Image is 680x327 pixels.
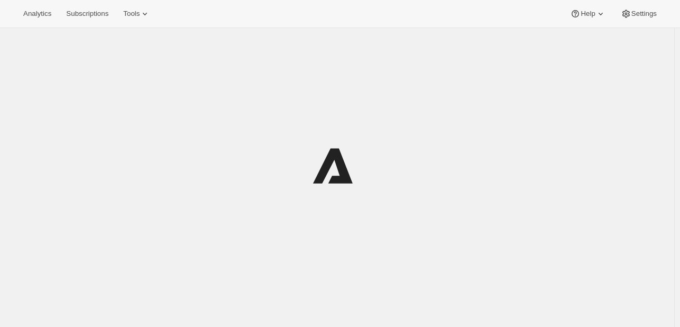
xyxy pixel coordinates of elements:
[614,6,663,21] button: Settings
[17,6,58,21] button: Analytics
[66,10,108,18] span: Subscriptions
[631,10,657,18] span: Settings
[564,6,612,21] button: Help
[60,6,115,21] button: Subscriptions
[23,10,51,18] span: Analytics
[123,10,140,18] span: Tools
[117,6,157,21] button: Tools
[581,10,595,18] span: Help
